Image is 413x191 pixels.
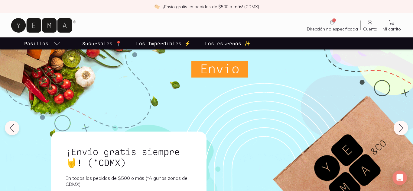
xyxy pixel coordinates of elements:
[66,175,192,187] p: En todos los pedidos de $500 o más (*Algunas zonas de CDMX)
[304,19,360,32] a: Dirección no especificada
[380,19,403,32] a: Mi carrito
[204,37,252,49] a: Los estrenos ✨
[163,4,259,10] p: ¡Envío gratis en pedidos de $500 o más! (CDMX)
[205,40,250,47] p: Los estrenos ✨
[23,37,62,49] a: pasillo-todos-link
[81,37,123,49] a: Sucursales 📍
[136,40,190,47] p: Los Imperdibles ⚡️
[135,37,192,49] a: Los Imperdibles ⚡️
[307,26,358,32] span: Dirección no especificada
[82,40,122,47] p: Sucursales 📍
[24,40,48,47] p: Pasillos
[66,146,192,168] h1: ¡Envío gratis siempre🤘! (*CDMX)
[361,19,380,32] a: Cuenta
[392,170,407,185] div: Open Intercom Messenger
[154,4,160,9] img: check
[382,26,401,32] span: Mi carrito
[363,26,377,32] span: Cuenta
